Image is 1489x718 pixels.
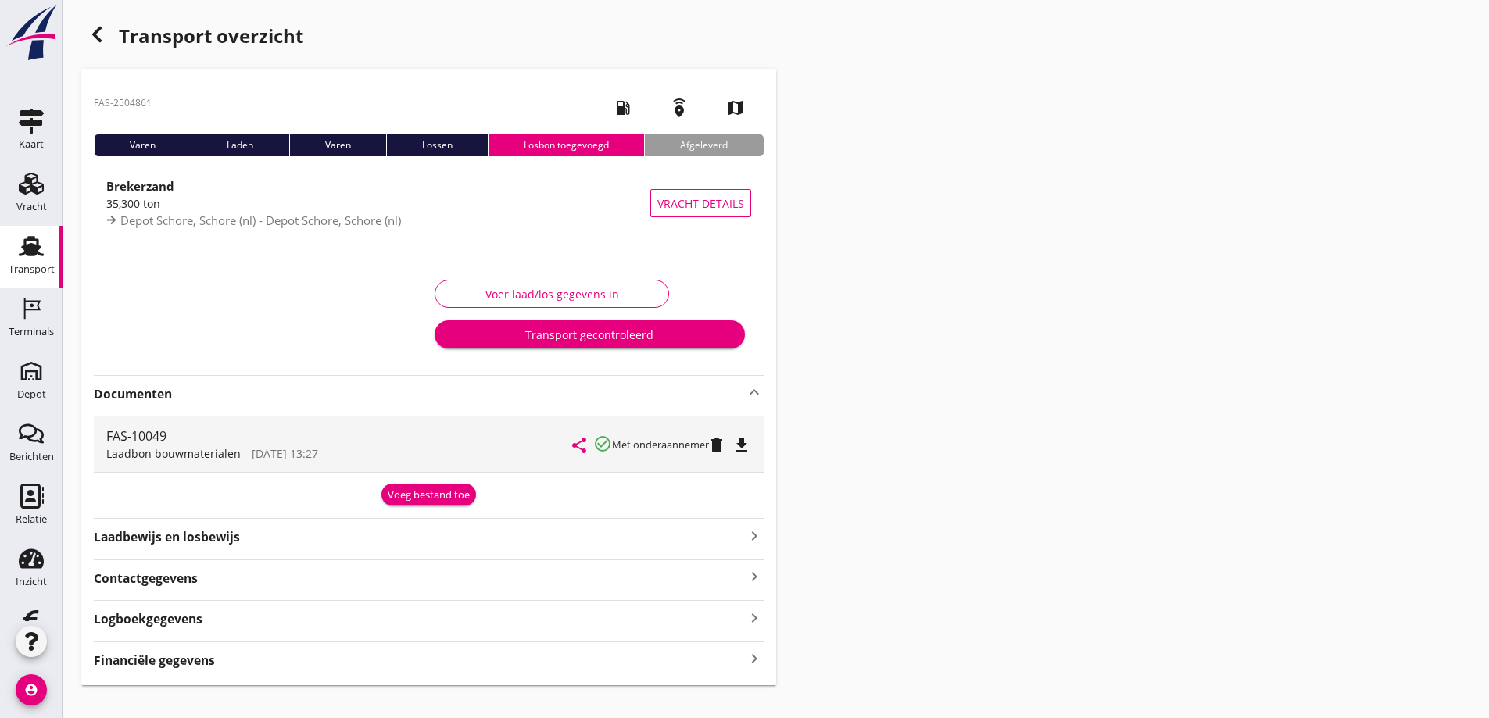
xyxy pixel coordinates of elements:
[252,446,318,461] span: [DATE] 13:27
[435,280,669,308] button: Voer laad/los gegevens in
[16,674,47,705] i: account_circle
[732,436,751,455] i: file_download
[707,436,726,455] i: delete
[94,134,191,156] div: Varen
[106,178,174,194] strong: Brekerzand
[94,610,202,628] strong: Logboekgegevens
[94,385,745,403] strong: Documenten
[386,134,488,156] div: Lossen
[745,566,764,588] i: keyboard_arrow_right
[289,134,386,156] div: Varen
[94,528,745,546] strong: Laadbewijs en losbewijs
[657,195,744,212] span: Vracht details
[745,648,764,670] i: keyboard_arrow_right
[9,327,54,337] div: Terminals
[612,438,709,452] small: Met onderaannemer
[3,4,59,62] img: logo-small.a267ee39.svg
[191,134,288,156] div: Laden
[448,286,656,302] div: Voer laad/los gegevens in
[745,383,764,402] i: keyboard_arrow_up
[381,484,476,505] button: Voeg bestand toe
[106,427,573,445] div: FAS-10049
[106,195,650,212] div: 35,300 ton
[593,434,612,453] i: check_circle_outline
[106,445,573,462] div: —
[94,570,198,588] strong: Contactgegevens
[488,134,644,156] div: Losbon toegevoegd
[9,264,55,274] div: Transport
[745,607,764,628] i: keyboard_arrow_right
[94,96,152,110] p: FAS-2504861
[570,436,589,455] i: share
[19,139,44,149] div: Kaart
[94,169,764,238] a: Brekerzand35,300 tonDepot Schore, Schore (nl) - Depot Schore, Schore (nl)Vracht details
[106,446,241,461] span: Laadbon bouwmaterialen
[657,86,701,130] i: emergency_share
[435,320,744,348] button: Transport gecontroleerd
[81,19,776,69] h1: Transport overzicht
[120,213,401,228] span: Depot Schore, Schore (nl) - Depot Schore, Schore (nl)
[94,652,215,670] strong: Financiële gegevens
[714,86,757,130] i: map
[745,527,764,545] i: keyboard_arrow_right
[16,577,47,587] div: Inzicht
[601,86,645,130] i: local_gas_station
[650,189,751,217] button: Vracht details
[447,327,732,343] div: Transport gecontroleerd
[16,514,47,524] div: Relatie
[17,389,46,399] div: Depot
[9,452,54,462] div: Berichten
[16,202,47,212] div: Vracht
[388,488,470,503] div: Voeg bestand toe
[644,134,763,156] div: Afgeleverd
